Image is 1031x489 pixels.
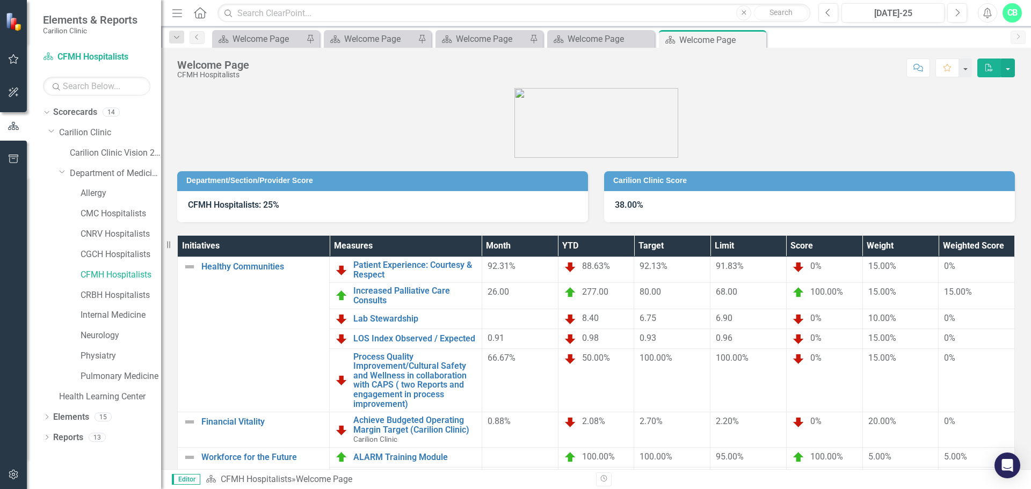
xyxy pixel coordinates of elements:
span: 0% [944,333,955,343]
a: Healthy Communities [201,262,324,272]
div: » [206,473,588,486]
button: [DATE]-25 [841,3,945,23]
div: Welcome Page [177,59,249,71]
a: Welcome Page [215,32,303,46]
span: 0% [810,333,822,343]
a: CFMH Hospitalists [43,51,150,63]
a: Welcome Page [438,32,527,46]
span: 26.00 [488,287,509,297]
img: Below Plan [335,374,348,386]
img: Below Plan [564,415,577,428]
a: Achieve Budgeted Operating Margin Target (Carilion Clinic) [353,415,476,434]
span: 92.13% [640,261,667,271]
span: 15.00% [868,333,896,343]
input: Search Below... [43,77,150,96]
td: Double-Click to Edit Right Click for Context Menu [330,348,482,412]
input: Search ClearPoint... [217,4,810,23]
span: 6.75 [640,313,656,323]
td: Double-Click to Edit Right Click for Context Menu [330,447,482,467]
div: 15 [95,412,112,421]
span: 0% [810,416,822,426]
a: Scorecards [53,106,97,119]
span: 66.67% [488,353,515,363]
span: 10.00% [868,313,896,323]
img: Below Plan [564,332,577,345]
span: 100.00% [640,451,672,462]
img: Below Plan [335,264,348,276]
a: ALARM Training Module [353,452,476,462]
a: Welcome Page [326,32,415,46]
a: Process Quality Improvement/Cultural Safety and Wellness in collaboration with CAPS ( two Reports... [353,352,476,409]
button: CB [1003,3,1022,23]
span: 8.40 [582,313,599,323]
span: 277.00 [582,287,608,297]
span: 0% [810,353,822,363]
span: 80.00 [640,287,661,297]
a: CFMH Hospitalists [81,269,161,281]
div: CFMH Hospitalists [177,71,249,79]
div: Welcome Page [296,474,352,484]
span: 0% [944,416,955,426]
a: CFMH Hospitalists [221,474,292,484]
a: Neurology [81,330,161,342]
a: Pulmonary Medicine [81,370,161,383]
a: Carilion Clinic Vision 2025 Scorecard [70,147,161,159]
span: 100.00% [716,353,749,363]
img: On Target [564,451,577,464]
h3: Carilion Clinic Score [613,177,1010,185]
img: On Target [564,286,577,299]
a: Allergy [81,187,161,200]
div: 14 [103,108,120,117]
span: 6.90 [716,313,732,323]
span: 15.00% [944,287,972,297]
span: 95.00% [716,451,744,462]
span: 50.00% [582,353,610,363]
span: 20.00% [868,416,896,426]
span: 100.00% [810,451,843,462]
div: 13 [89,433,106,442]
a: CGCH Hospitalists [81,249,161,261]
span: 100.00% [640,353,672,363]
a: CMC Hospitalists [81,208,161,220]
a: CNRV Hospitalists [81,228,161,240]
button: Search [754,5,808,20]
span: 0% [944,261,955,271]
img: Below Plan [792,332,805,345]
img: ClearPoint Strategy [5,12,24,31]
div: Welcome Page [679,33,764,47]
span: 0% [810,313,822,323]
img: On Target [335,289,348,302]
td: Double-Click to Edit Right Click for Context Menu [178,447,330,487]
img: Below Plan [335,424,348,436]
a: Carilion Clinic [59,127,161,139]
span: 100.00% [810,287,843,297]
span: 15.00% [868,287,896,297]
a: Elements [53,411,89,424]
span: 2.70% [640,416,663,426]
img: Not Defined [183,415,196,428]
a: Lab Stewardship [353,314,476,324]
div: Welcome Page [233,32,303,46]
img: Below Plan [792,312,805,325]
span: 88.63% [582,261,610,271]
span: 0.96 [716,333,732,343]
a: Workforce for the Future [201,452,324,462]
a: Health Learning Center [59,391,161,403]
span: 68.00 [716,287,737,297]
div: Welcome Page [456,32,527,46]
span: 0.98 [582,333,599,343]
span: 15.00% [868,353,896,363]
td: Double-Click to Edit Right Click for Context Menu [330,309,482,329]
img: Below Plan [564,312,577,325]
img: Below Plan [792,415,805,428]
img: On Target [792,451,805,464]
span: Carilion Clinic [353,435,397,443]
td: Double-Click to Edit Right Click for Context Menu [330,467,482,487]
img: Below Plan [564,352,577,365]
img: Below Plan [792,352,805,365]
a: LOS Index Observed / Expected [353,334,476,344]
span: Editor [172,474,200,485]
div: Welcome Page [568,32,652,46]
span: 2.08% [582,416,605,426]
div: Welcome Page [344,32,415,46]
